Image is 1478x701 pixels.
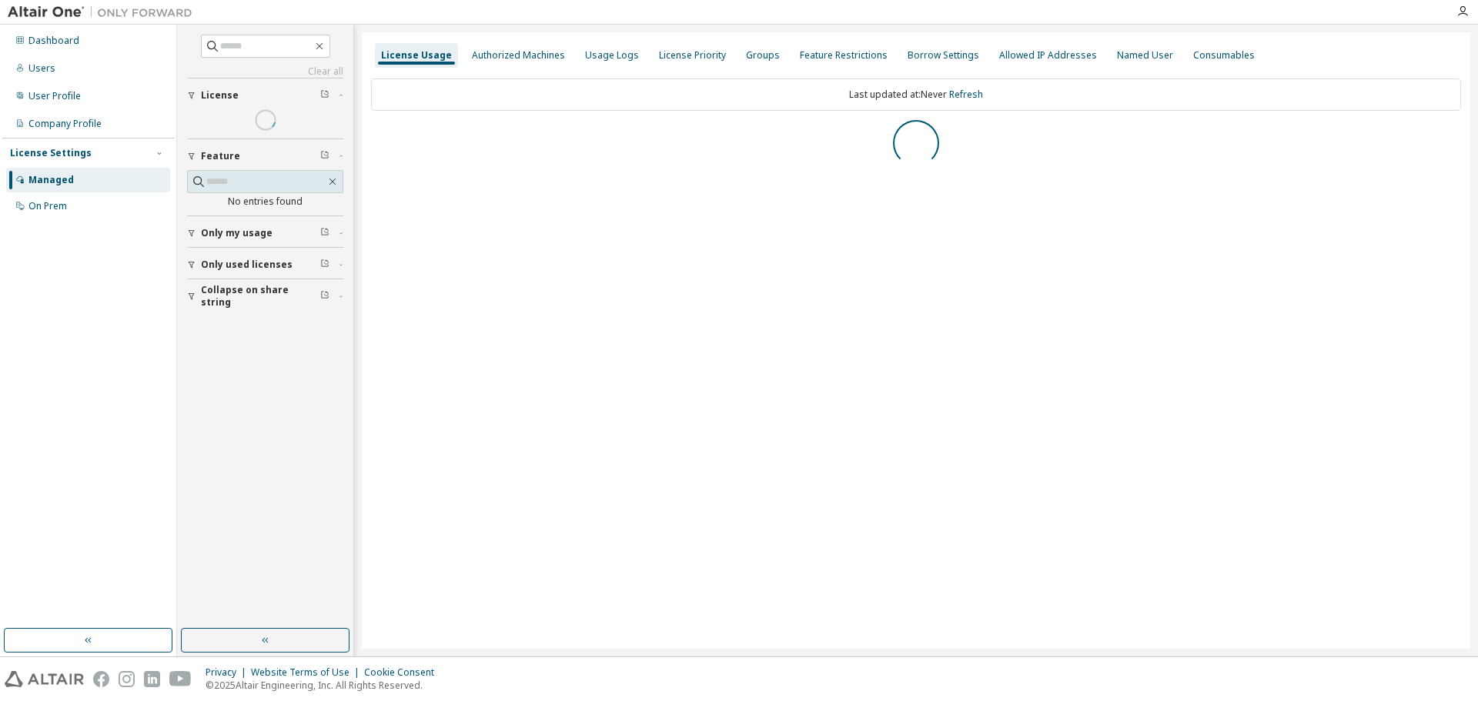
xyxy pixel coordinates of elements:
div: No entries found [187,195,343,208]
span: Feature [201,150,240,162]
div: On Prem [28,200,67,212]
span: Clear filter [320,150,329,162]
button: License [187,78,343,112]
span: Clear filter [320,259,329,271]
div: Company Profile [28,118,102,130]
div: Usage Logs [585,49,639,62]
img: facebook.svg [93,671,109,687]
span: License [201,89,239,102]
a: Refresh [949,88,983,101]
span: Clear filter [320,89,329,102]
img: linkedin.svg [144,671,160,687]
div: Users [28,62,55,75]
img: instagram.svg [119,671,135,687]
div: License Priority [659,49,726,62]
div: Feature Restrictions [800,49,888,62]
div: Allowed IP Addresses [999,49,1097,62]
div: Authorized Machines [472,49,565,62]
div: Privacy [206,666,251,679]
div: License Usage [381,49,452,62]
div: Website Terms of Use [251,666,364,679]
img: altair_logo.svg [5,671,84,687]
span: Only my usage [201,227,273,239]
div: Last updated at: Never [371,78,1461,111]
div: Borrow Settings [908,49,979,62]
a: Clear all [187,65,343,78]
div: Dashboard [28,35,79,47]
span: Clear filter [320,227,329,239]
div: Cookie Consent [364,666,443,679]
span: Collapse on share string [201,284,320,309]
button: Collapse on share string [187,279,343,313]
div: License Settings [10,147,92,159]
div: Managed [28,174,74,186]
span: Only used licenses [201,259,293,271]
img: Altair One [8,5,200,20]
p: © 2025 Altair Engineering, Inc. All Rights Reserved. [206,679,443,692]
div: Named User [1117,49,1173,62]
span: Clear filter [320,290,329,302]
button: Only my usage [187,216,343,250]
div: Consumables [1193,49,1255,62]
img: youtube.svg [169,671,192,687]
div: User Profile [28,90,81,102]
button: Only used licenses [187,248,343,282]
div: Groups [746,49,780,62]
button: Feature [187,139,343,173]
